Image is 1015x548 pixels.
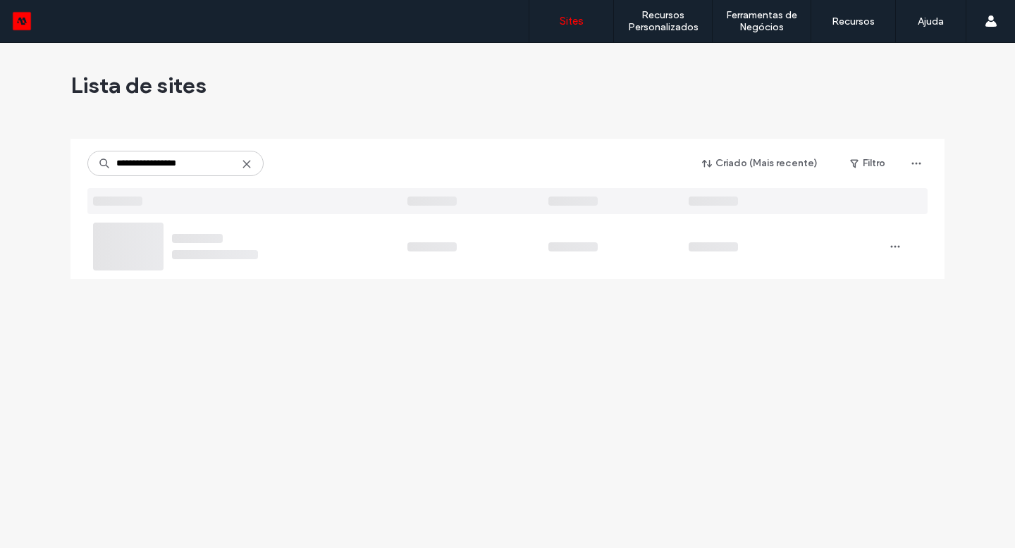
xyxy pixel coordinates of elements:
[836,152,899,175] button: Filtro
[614,9,712,33] label: Recursos Personalizados
[690,152,830,175] button: Criado (Mais recente)
[918,15,944,27] label: Ajuda
[32,10,68,23] span: Ajuda
[70,71,207,99] span: Lista de sites
[713,9,811,33] label: Ferramentas de Negócios
[560,15,584,27] label: Sites
[832,15,875,27] label: Recursos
